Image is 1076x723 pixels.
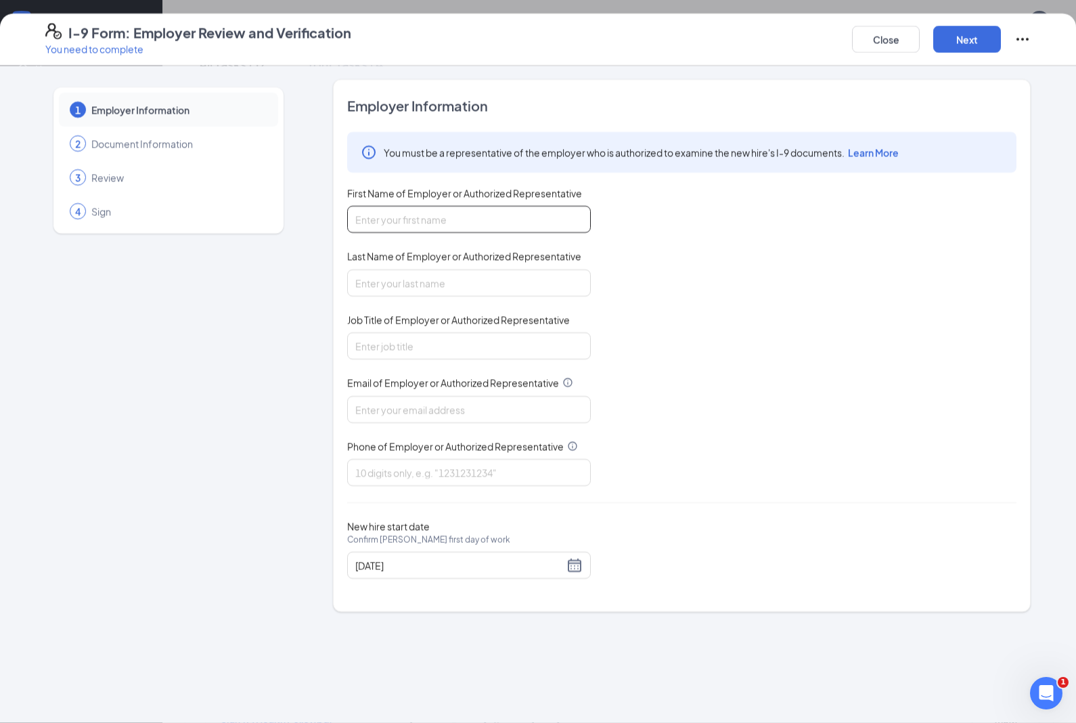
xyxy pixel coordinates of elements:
[347,519,510,560] span: New hire start date
[91,204,265,218] span: Sign
[68,23,351,42] h4: I-9 Form: Employer Review and Verification
[91,103,265,116] span: Employer Information
[1014,31,1031,47] svg: Ellipses
[91,137,265,150] span: Document Information
[355,558,564,573] input: 09/15/2025
[852,26,920,53] button: Close
[347,96,1016,115] span: Employer Information
[347,396,591,423] input: Enter your email address
[75,204,81,218] span: 4
[384,146,899,159] span: You must be a representative of the employer who is authorized to examine the new hire's I-9 docu...
[75,171,81,184] span: 3
[361,144,377,160] svg: Info
[347,533,510,546] span: Confirm [PERSON_NAME] first day of work
[845,146,899,158] a: Learn More
[347,313,570,326] span: Job Title of Employer or Authorized Representative
[75,103,81,116] span: 1
[347,332,591,359] input: Enter job title
[45,42,351,56] p: You need to complete
[347,459,591,486] input: 10 digits only, e.g. "1231231234"
[347,206,591,233] input: Enter your first name
[1030,677,1062,709] iframe: Intercom live chat
[562,377,573,388] svg: Info
[347,269,591,297] input: Enter your last name
[567,441,578,452] svg: Info
[45,23,62,39] svg: FormI9EVerifyIcon
[933,26,1001,53] button: Next
[91,171,265,184] span: Review
[347,249,581,263] span: Last Name of Employer or Authorized Representative
[1058,677,1069,688] span: 1
[347,186,582,200] span: First Name of Employer or Authorized Representative
[848,146,899,158] span: Learn More
[347,376,559,389] span: Email of Employer or Authorized Representative
[75,137,81,150] span: 2
[347,439,564,453] span: Phone of Employer or Authorized Representative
